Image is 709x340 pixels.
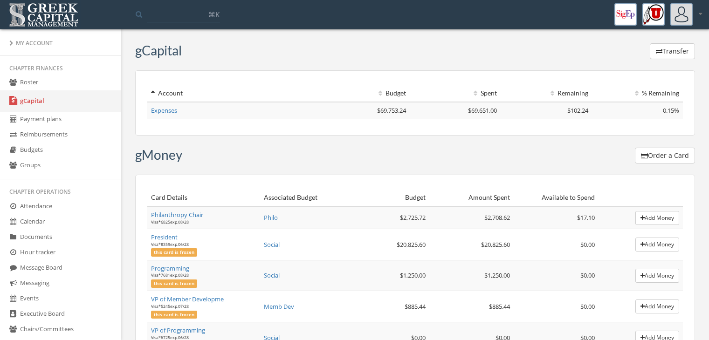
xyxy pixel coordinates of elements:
[151,211,203,219] a: Philanthropy Chair
[397,240,426,249] span: $20,825.60
[151,326,205,334] a: VP of Programming
[264,240,280,249] a: Social
[208,10,220,19] span: ⌘K
[151,264,189,272] a: Programming
[151,248,197,257] span: this card is frozen
[151,219,256,225] div: Visa * 6825 exp. 08 / 28
[635,299,679,313] button: Add Money
[577,213,595,222] span: $17.10
[400,271,426,279] span: $1,250.00
[151,106,177,115] a: Expenses
[135,43,182,58] h3: gCapital
[484,213,510,222] span: $2,708.62
[567,106,588,115] span: $102.24
[264,271,280,279] a: Social
[151,311,197,319] span: this card is frozen
[514,189,598,206] th: Available to Spend
[580,271,595,279] span: $0.00
[344,189,429,206] th: Budget
[151,272,256,279] div: Visa * 7681 exp. 08 / 28
[260,189,344,206] th: Associated Budget
[663,106,679,115] span: 0.15%
[151,242,256,248] div: Visa * 8359 exp. 06 / 28
[484,271,510,279] span: $1,250.00
[135,148,182,162] h3: gMoney
[489,302,510,311] span: $885.44
[580,302,595,311] span: $0.00
[596,88,679,98] div: % Remaining
[504,88,588,98] div: Remaining
[377,106,406,115] span: $69,753.24
[264,302,294,311] a: Memb Dev
[468,106,497,115] span: $69,651.00
[413,88,497,98] div: Spent
[635,211,679,225] button: Add Money
[264,213,278,222] a: Philo
[151,295,224,303] a: VP of Member Developme
[635,148,695,163] button: Order a Card
[635,269,679,283] button: Add Money
[151,233,178,241] a: President
[650,43,695,59] button: Transfer
[147,189,260,206] th: Card Details
[323,88,406,98] div: Budget
[151,304,256,310] div: Visa * 5245 exp. 07 / 28
[580,240,595,249] span: $0.00
[405,302,426,311] span: $885.44
[481,240,510,249] span: $20,825.60
[635,238,679,252] button: Add Money
[400,213,426,222] span: $2,725.72
[9,39,112,47] div: My Account
[429,189,514,206] th: Amount Spent
[151,279,197,288] span: this card is frozen
[151,88,315,98] div: Account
